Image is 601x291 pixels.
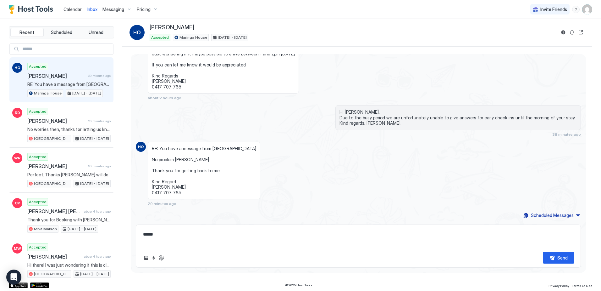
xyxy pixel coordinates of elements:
[34,90,62,96] span: Maringa House
[27,127,111,132] span: No worries then, thanks for letting us know :)
[88,119,111,123] span: 26 minutes ago
[102,7,124,12] span: Messaging
[80,271,109,277] span: [DATE] - [DATE]
[148,201,176,206] span: 29 minutes ago
[80,136,109,141] span: [DATE] - [DATE]
[27,82,111,87] span: RE: You have a message from [GEOGRAPHIC_DATA] No problem [PERSON_NAME] Thank you for getting back...
[148,95,181,100] span: about 2 hours ago
[19,30,34,35] span: Recent
[9,5,56,14] a: Host Tools Logo
[557,254,568,261] div: Send
[27,217,111,223] span: Thank you for Booking with [PERSON_NAME]! We hope you are looking forward to your stay. Please ta...
[142,254,150,262] button: Upload image
[549,284,569,288] span: Privacy Policy
[29,244,47,250] span: Accepted
[179,35,207,40] span: Maringa House
[29,199,47,205] span: Accepted
[15,200,20,206] span: CP
[88,164,111,168] span: 36 minutes ago
[150,24,194,31] span: [PERSON_NAME]
[152,146,256,196] span: RE: You have a message from [GEOGRAPHIC_DATA] No problem [PERSON_NAME] Thank you for getting back...
[34,181,69,186] span: [GEOGRAPHIC_DATA]
[27,208,81,214] span: [PERSON_NAME] [PERSON_NAME]
[27,163,86,169] span: [PERSON_NAME]
[51,30,72,35] span: Scheduled
[577,29,585,36] button: Open reservation
[151,35,169,40] span: Accepted
[15,110,20,116] span: RD
[29,109,47,114] span: Accepted
[572,282,592,288] a: Terms Of Use
[27,254,81,260] span: [PERSON_NAME]
[552,132,581,137] span: 38 minutes ago
[72,90,101,96] span: [DATE] - [DATE]
[27,118,86,124] span: [PERSON_NAME]
[45,28,78,37] button: Scheduled
[27,172,111,178] span: Perfect. Thanks [PERSON_NAME] will do
[63,7,82,12] span: Calendar
[572,284,592,288] span: Terms Of Use
[89,30,103,35] span: Unread
[27,262,111,268] span: Hi there! I was just wondering if this is close to [PERSON_NAME]’s? X
[29,154,47,160] span: Accepted
[27,73,86,79] span: [PERSON_NAME]
[549,282,569,288] a: Privacy Policy
[218,35,247,40] span: [DATE] - [DATE]
[133,29,141,36] span: HO
[572,6,580,13] div: menu
[543,252,574,264] button: Send
[34,136,69,141] span: [GEOGRAPHIC_DATA]
[531,212,574,219] div: Scheduled Messages
[560,29,567,36] button: Reservation information
[87,7,97,12] span: Inbox
[14,246,21,251] span: MW
[10,28,44,37] button: Recent
[34,271,69,277] span: [GEOGRAPHIC_DATA]
[30,282,49,288] a: Google Play Store
[9,282,28,288] a: App Store
[522,211,581,220] button: Scheduled Messages
[9,26,114,38] div: tab-group
[29,64,47,69] span: Accepted
[540,7,567,12] span: Invite Friends
[88,74,111,78] span: 29 minutes ago
[20,44,113,54] input: Input Field
[157,254,165,262] button: ChatGPT Auto Reply
[568,29,576,36] button: Sync reservation
[68,226,96,232] span: [DATE] - [DATE]
[79,28,113,37] button: Unread
[63,6,82,13] a: Calendar
[14,155,20,161] span: WR
[87,6,97,13] a: Inbox
[34,226,57,232] span: Miva Maison
[138,144,144,150] span: HO
[137,7,151,12] span: Pricing
[84,209,111,214] span: about 4 hours ago
[582,4,592,14] div: User profile
[80,181,109,186] span: [DATE] - [DATE]
[14,65,20,71] span: HO
[150,254,157,262] button: Quick reply
[84,254,111,259] span: about 4 hours ago
[285,283,312,287] span: © 2025 Host Tools
[6,270,21,285] div: Open Intercom Messenger
[339,109,577,126] span: Hi [PERSON_NAME], Due to the busy period we are unfortunately unable to give answers for early ch...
